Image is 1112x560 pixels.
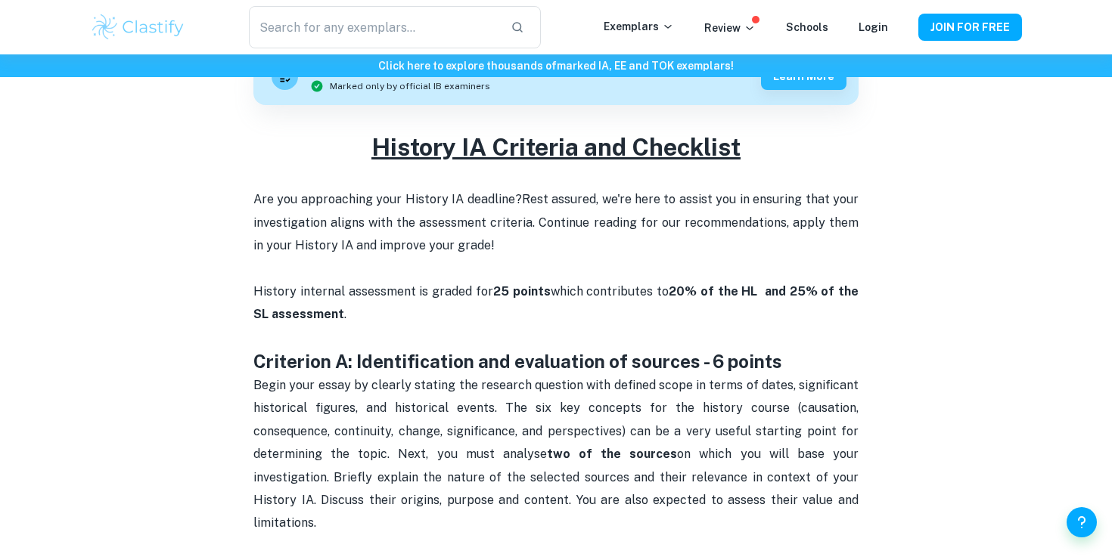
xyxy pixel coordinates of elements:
[1067,507,1097,537] button: Help and Feedback
[249,6,499,48] input: Search for any exemplars...
[253,351,782,372] strong: Criterion A: Identification and evaluation of sources - 6 points
[786,21,828,33] a: Schools
[547,447,677,461] strong: two of the sources
[3,57,1109,74] h6: Click here to explore thousands of marked IA, EE and TOK exemplars !
[859,21,888,33] a: Login
[704,20,756,36] p: Review
[371,133,741,161] u: History IA Criteria and Checklist
[253,378,862,530] span: Begin your essay by clearly stating the research question with defined scope in terms of dates, s...
[330,79,490,93] span: Marked only by official IB examiners
[918,14,1022,41] button: JOIN FOR FREE
[253,284,862,321] span: History internal assessment is graded for which contributes to .
[604,18,674,35] p: Exemplars
[493,284,551,299] strong: 25 points
[253,192,522,206] span: Are you approaching your History IA deadline?
[253,192,862,252] span: Rest assured, we're here to assist you in ensuring that your investigation aligns with the assess...
[90,12,186,42] img: Clastify logo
